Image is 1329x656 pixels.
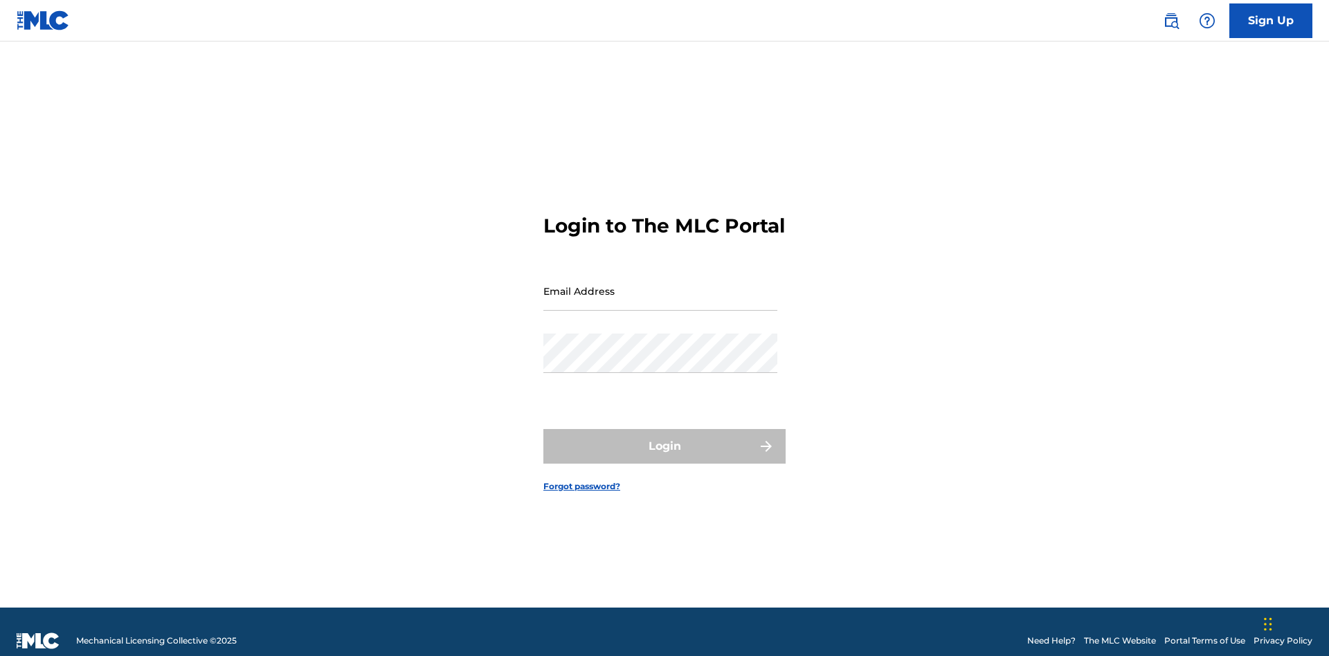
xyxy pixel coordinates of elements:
img: search [1163,12,1179,29]
a: Portal Terms of Use [1164,635,1245,647]
img: logo [17,632,60,649]
h3: Login to The MLC Portal [543,214,785,238]
a: Sign Up [1229,3,1312,38]
iframe: Chat Widget [1260,590,1329,656]
div: Help [1193,7,1221,35]
a: Privacy Policy [1254,635,1312,647]
a: The MLC Website [1084,635,1156,647]
img: help [1199,12,1215,29]
span: Mechanical Licensing Collective © 2025 [76,635,237,647]
div: Drag [1264,603,1272,645]
a: Public Search [1157,7,1185,35]
a: Need Help? [1027,635,1076,647]
img: MLC Logo [17,10,70,30]
a: Forgot password? [543,480,620,493]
